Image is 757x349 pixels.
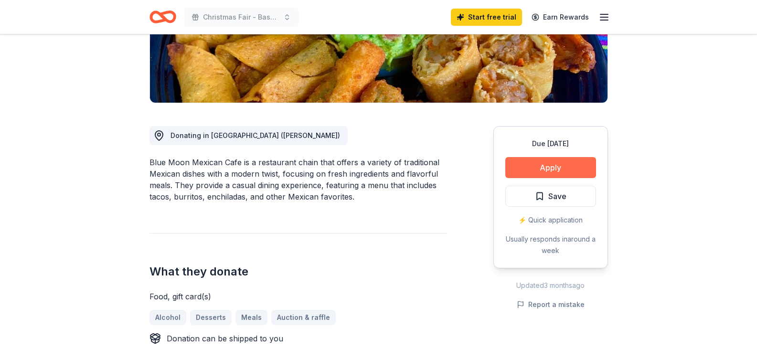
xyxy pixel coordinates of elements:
a: Desserts [190,310,232,325]
button: Report a mistake [517,299,585,310]
h2: What they donate [149,264,448,279]
div: Due [DATE] [505,138,596,149]
a: Auction & raffle [271,310,336,325]
div: Updated 3 months ago [493,280,608,291]
a: Start free trial [451,9,522,26]
div: Usually responds in around a week [505,233,596,256]
div: ⚡️ Quick application [505,214,596,226]
a: Earn Rewards [526,9,595,26]
div: Blue Moon Mexican Cafe is a restaurant chain that offers a variety of traditional Mexican dishes ... [149,157,448,202]
div: Donation can be shipped to you [167,333,283,344]
button: Apply [505,157,596,178]
span: Donating in [GEOGRAPHIC_DATA] ([PERSON_NAME]) [171,131,340,139]
a: Alcohol [149,310,186,325]
a: Home [149,6,176,28]
div: Food, gift card(s) [149,291,448,302]
span: Christmas Fair - Basket Raffle [203,11,279,23]
span: Save [548,190,566,202]
a: Meals [235,310,267,325]
button: Christmas Fair - Basket Raffle [184,8,299,27]
button: Save [505,186,596,207]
